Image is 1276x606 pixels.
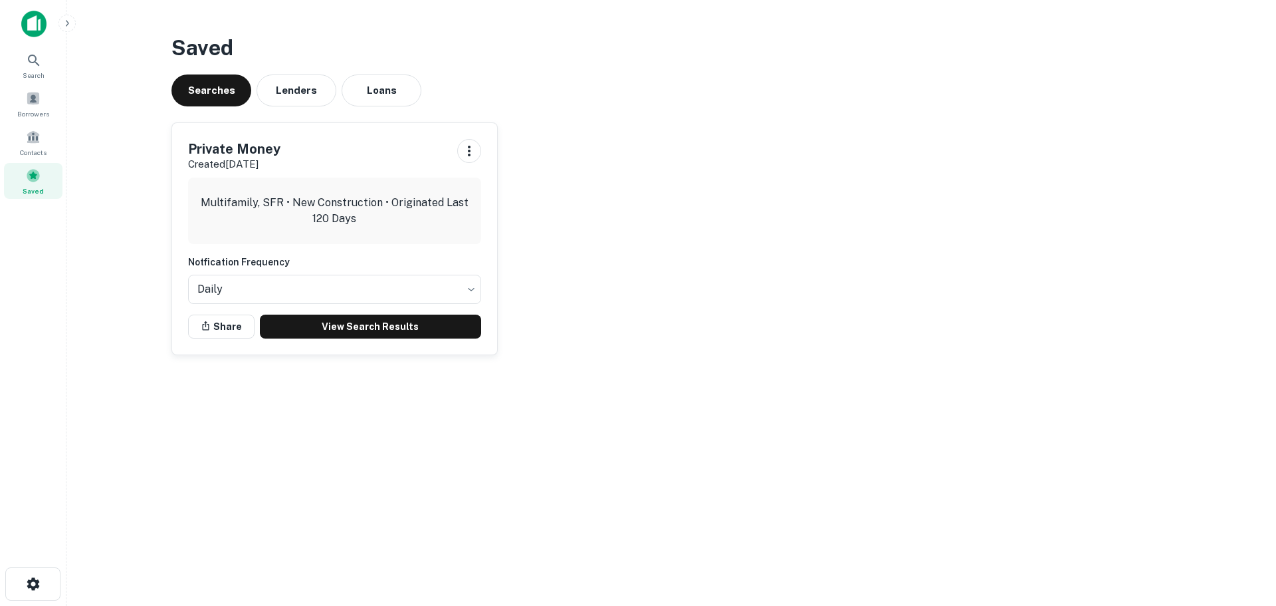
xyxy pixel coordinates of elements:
[188,255,481,269] h6: Notfication Frequency
[21,11,47,37] img: capitalize-icon.png
[4,124,62,160] a: Contacts
[188,271,481,308] div: Without label
[4,163,62,199] a: Saved
[23,186,44,196] span: Saved
[257,75,336,106] button: Lenders
[260,315,481,339] a: View Search Results
[23,70,45,80] span: Search
[17,108,49,119] span: Borrowers
[188,315,255,339] button: Share
[171,32,1171,64] h3: Saved
[188,156,280,172] p: Created [DATE]
[171,75,251,106] button: Searches
[188,139,280,159] h5: Private Money
[1210,500,1276,563] iframe: Chat Widget
[4,86,62,122] a: Borrowers
[342,75,421,106] button: Loans
[4,47,62,83] a: Search
[20,147,47,158] span: Contacts
[199,195,471,227] p: Multifamily, SFR • New Construction • Originated Last 120 Days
